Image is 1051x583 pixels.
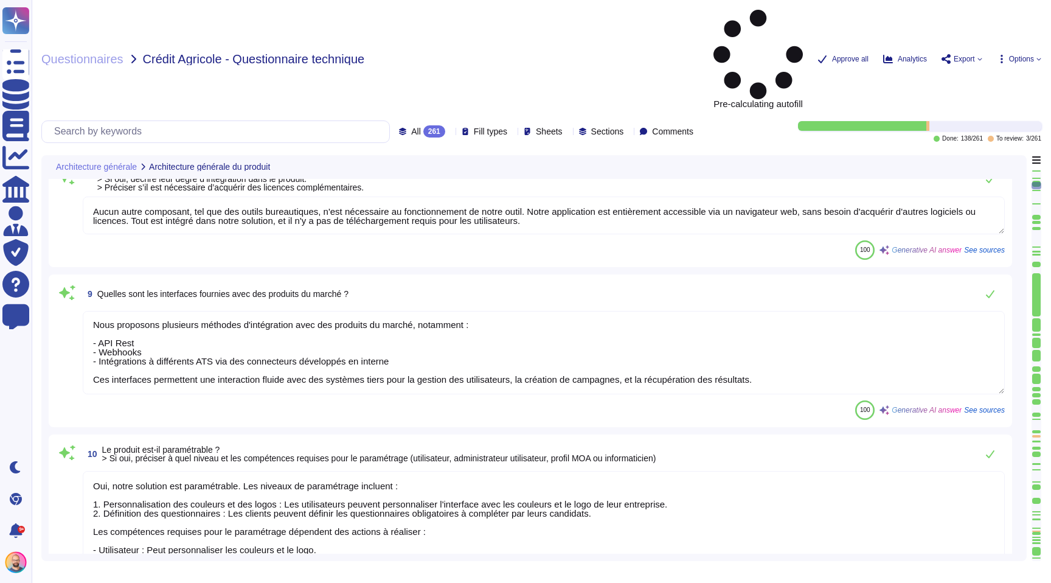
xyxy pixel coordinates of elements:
[143,53,365,65] span: Crédit Agricole - Questionnaire technique
[83,197,1005,234] textarea: Aucun autre composant, tel que des outils bureautiques, n'est nécessaire au fonctionnement de not...
[591,127,624,136] span: Sections
[83,290,92,298] span: 9
[713,10,803,108] span: Pre-calculating autofill
[83,311,1005,394] textarea: Nous proposons plusieurs méthodes d'intégration avec des produits du marché, notamment : - API Re...
[474,127,507,136] span: Fill types
[411,127,421,136] span: All
[892,246,962,254] span: Generative AI answer
[860,246,870,253] span: 100
[942,136,959,142] span: Done:
[48,121,389,142] input: Search by keywords
[56,162,137,171] span: Architecture générale
[102,445,656,463] span: Le produit est-il paramétrable ? > Si oui, préciser à quel niveau et les compétences requises pou...
[996,136,1024,142] span: To review:
[149,162,270,171] span: Architecture générale du produit
[97,166,498,192] span: Existe-t-il d’autres composantes (exemple : outils bureautiques) nécessaires au fonctionnement de...
[860,407,870,413] span: 100
[961,136,983,142] span: 138 / 261
[817,54,869,64] button: Approve all
[892,407,962,414] span: Generative AI answer
[83,471,1005,582] textarea: Oui, notre solution est paramétrable. Les niveaux de paramétrage incluent : 1. Personnalisation d...
[832,55,869,63] span: Approve all
[964,407,1005,414] span: See sources
[41,53,123,65] span: Questionnaires
[883,54,927,64] button: Analytics
[5,551,27,573] img: user
[964,246,1005,254] span: See sources
[536,127,563,136] span: Sheets
[18,526,25,533] div: 9+
[423,125,445,138] div: 261
[898,55,927,63] span: Analytics
[2,549,35,576] button: user
[1026,136,1041,142] span: 3 / 261
[83,450,97,458] span: 10
[1009,55,1034,63] span: Options
[97,289,349,299] span: Quelles sont les interfaces fournies avec des produits du marché ?
[652,127,693,136] span: Comments
[954,55,975,63] span: Export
